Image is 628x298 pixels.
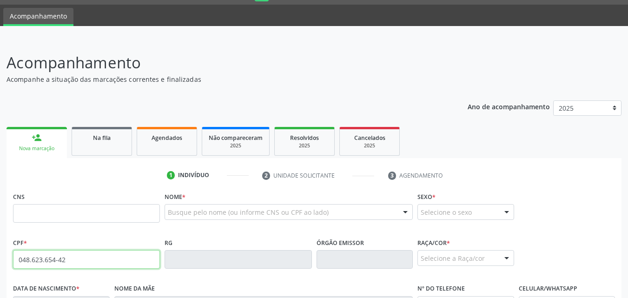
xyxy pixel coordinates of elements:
[7,74,437,84] p: Acompanhe a situação das marcações correntes e finalizadas
[165,190,185,204] label: Nome
[114,282,155,296] label: Nome da mãe
[13,145,60,152] div: Nova marcação
[209,134,263,142] span: Não compareceram
[317,236,364,250] label: Órgão emissor
[13,282,79,296] label: Data de nascimento
[281,142,328,149] div: 2025
[152,134,182,142] span: Agendados
[93,134,111,142] span: Na fila
[290,134,319,142] span: Resolvidos
[417,236,450,250] label: Raça/cor
[519,282,577,296] label: Celular/WhatsApp
[167,171,175,179] div: 1
[165,236,172,250] label: RG
[13,236,27,250] label: CPF
[354,134,385,142] span: Cancelados
[421,253,485,263] span: Selecione a Raça/cor
[13,190,25,204] label: CNS
[32,132,42,143] div: person_add
[468,100,550,112] p: Ano de acompanhamento
[417,282,465,296] label: Nº do Telefone
[346,142,393,149] div: 2025
[3,8,73,26] a: Acompanhamento
[178,171,209,179] div: Indivíduo
[417,190,436,204] label: Sexo
[209,142,263,149] div: 2025
[421,207,472,217] span: Selecione o sexo
[7,51,437,74] p: Acompanhamento
[168,207,329,217] span: Busque pelo nome (ou informe CNS ou CPF ao lado)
